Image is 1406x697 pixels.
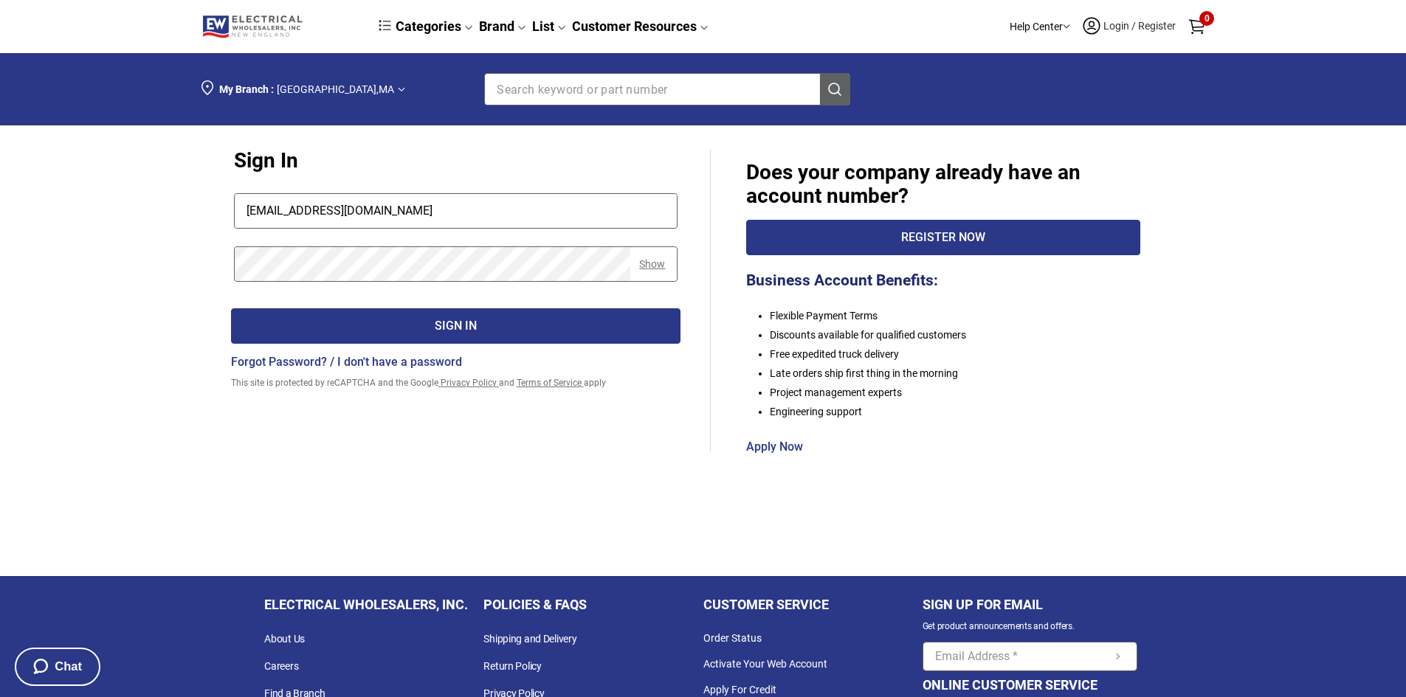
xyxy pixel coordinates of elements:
a: Login / Register [1081,15,1177,38]
a: Customer Resources [572,18,709,34]
div: Section row [201,64,874,114]
a: List [532,18,566,34]
input: Clear search fieldSearch Products [485,74,796,105]
div: Register Now [747,229,1139,247]
a: Apply Now [746,440,803,454]
img: dcb64e45f5418a636573a8ace67a09fc.svg [379,20,391,31]
a: Shipping and Delivery [483,625,703,653]
div: Section row [804,9,1205,45]
div: Section row [923,591,1137,671]
span: Login / Register [1102,20,1177,32]
div: Does your company already have an account number? [746,161,1140,208]
input: Email Address [235,194,678,228]
li: Late orders ship first thing in the morning [770,364,1116,383]
div: Section row [201,64,1205,114]
a: Categories [379,18,473,34]
button: Search Products [820,74,850,105]
span: Chat [55,659,82,673]
div: Sign In [231,149,681,173]
li: Free expedited truck delivery [770,344,1116,364]
p: CUSTOMER SERVICE [703,591,829,618]
div: Sign In [232,317,680,336]
a: Forgot Password? / I don't have a password [231,355,462,369]
p: Get product announcements and offers. [923,618,1075,634]
p: Help Center [1010,19,1063,35]
span: Show [639,258,665,270]
p: Order Status [703,625,923,651]
li: Discounts available for qualified customers [770,325,1116,344]
span: [GEOGRAPHIC_DATA] , MA [277,83,394,95]
p: POLICIES & FAQS [483,591,587,618]
li: Engineering support [770,402,1116,421]
a: Return Policy [483,653,703,680]
a: Privacy Policy [438,378,499,388]
a: Brand [479,18,526,34]
p: ELECTRICAL WHOLESALERS, INC. [264,591,468,618]
button: Newsletter Signup Submit [1112,642,1125,670]
img: Logo [201,14,309,39]
input: Newsletter Signup Submit [923,642,1106,670]
img: Arrow [398,87,405,92]
a: Careers [264,653,483,680]
span: My Branch : [219,83,274,95]
div: Help Center [1010,9,1070,45]
div: Business Account Benefits: [746,271,1021,289]
label: This site is protected by reCAPTCHA and the Google and apply [231,378,606,389]
a: Logo [201,14,352,39]
button: Chat [15,648,100,686]
button: Sign In [231,308,681,344]
input: Show [235,247,631,281]
li: Flexible Payment Terms [770,306,1116,325]
a: About Us [264,625,483,653]
span: 0 [1199,11,1214,26]
p: Activate Your Web Account [703,651,923,677]
li: Project management experts [770,383,1116,402]
a: Terms of Service [517,378,584,388]
p: SIGN UP FOR EMAIL [923,591,1043,618]
button: Register Now [746,220,1140,255]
